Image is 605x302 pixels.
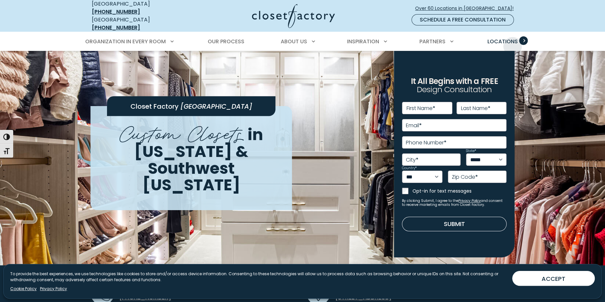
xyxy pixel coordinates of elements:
[281,38,307,45] span: About Us
[412,188,507,194] label: Opt-in for text messages
[417,84,492,95] span: Design Consultation
[92,8,140,16] a: [PHONE_NUMBER]
[134,124,263,196] span: in [US_STATE] & Southwest [US_STATE]
[10,271,507,283] p: To provide the best experiences, we use technologies like cookies to store and/or access device i...
[458,198,481,203] a: Privacy Policy
[415,5,519,12] span: Over 60 Locations in [GEOGRAPHIC_DATA]!
[407,106,435,111] label: First Name
[40,286,67,292] a: Privacy Policy
[92,16,188,32] div: [GEOGRAPHIC_DATA]
[406,140,446,145] label: Phone Number
[452,174,478,180] label: Zip Code
[180,102,252,111] span: [GEOGRAPHIC_DATA]
[415,3,519,14] a: Over 60 Locations in [GEOGRAPHIC_DATA]!
[347,38,379,45] span: Inspiration
[81,32,524,51] nav: Primary Menu
[85,38,166,45] span: Organization in Every Room
[402,217,507,231] button: Submit
[466,149,476,153] label: State
[402,199,507,207] small: By clicking Submit, I agree to the and consent to receive marketing emails from Closet Factory.
[406,157,418,163] label: City
[411,14,514,25] a: Schedule a Free Consultation
[130,102,179,111] span: Closet Factory
[10,286,37,292] a: Cookie Policy
[208,38,244,45] span: Our Process
[419,38,445,45] span: Partners
[487,38,518,45] span: Locations
[406,123,422,128] label: Email
[402,167,417,170] label: Country
[252,4,335,28] img: Closet Factory Logo
[120,117,244,147] span: Custom Closets
[512,271,595,286] button: ACCEPT
[410,76,498,87] span: It All Begins with a FREE
[461,106,490,111] label: Last Name
[92,24,140,31] a: [PHONE_NUMBER]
